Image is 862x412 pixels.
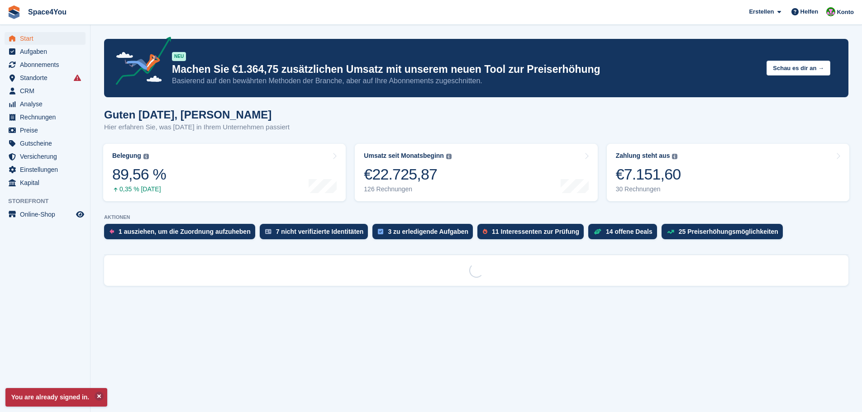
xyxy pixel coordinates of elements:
div: 7 nicht verifizierte Identitäten [276,228,364,235]
a: Space4You [24,5,70,19]
a: menu [5,150,86,163]
span: Gutscheine [20,137,74,150]
a: menu [5,137,86,150]
a: menu [5,111,86,123]
img: move_outs_to_deallocate_icon-f764333ba52eb49d3ac5e1228854f67142a1ed5810a6f6cc68b1a99e826820c5.svg [110,229,114,234]
span: Rechnungen [20,111,74,123]
img: verify_identity-adf6edd0f0f0b5bbfe63781bf79b02c33cf7c696d77639b501bdc392416b5a36.svg [265,229,271,234]
a: 7 nicht verifizierte Identitäten [260,224,373,244]
img: prospect-51fa495bee0391a8d652442698ab0144808aea92771e9ea1ae160a38d050c398.svg [483,229,487,234]
img: stora-icon-8386f47178a22dfd0bd8f6a31ec36ba5ce8667c1dd55bd0f319d3a0aa187defe.svg [7,5,21,19]
img: icon-info-grey-7440780725fd019a000dd9b08b2336e03edf1995a4989e88bcd33f0948082b44.svg [143,154,149,159]
span: Abonnements [20,58,74,71]
a: Speisekarte [5,208,86,221]
div: 11 Interessenten zur Prüfung [492,228,579,235]
a: 1 ausziehen, um die Zuordnung aufzuheben [104,224,260,244]
a: menu [5,32,86,45]
span: Einstellungen [20,163,74,176]
img: icon-info-grey-7440780725fd019a000dd9b08b2336e03edf1995a4989e88bcd33f0948082b44.svg [672,154,677,159]
a: 3 zu erledigende Aufgaben [372,224,477,244]
div: €7.151,60 [616,165,681,184]
h1: Guten [DATE], [PERSON_NAME] [104,109,290,121]
span: Versicherung [20,150,74,163]
span: Erstellen [749,7,774,16]
a: menu [5,71,86,84]
a: menu [5,98,86,110]
div: Belegung [112,152,141,160]
div: Umsatz seit Monatsbeginn [364,152,444,160]
span: Preise [20,124,74,137]
a: Belegung 89,56 % 0,35 % [DATE] [103,144,346,201]
a: menu [5,124,86,137]
span: Helfen [800,7,819,16]
div: 14 offene Deals [606,228,652,235]
a: menu [5,176,86,189]
a: Umsatz seit Monatsbeginn €22.725,87 126 Rechnungen [355,144,597,201]
img: price-adjustments-announcement-icon-8257ccfd72463d97f412b2fc003d46551f7dbcb40ab6d574587a9cd5c0d94... [108,37,171,88]
div: 89,56 % [112,165,166,184]
img: task-75834270c22a3079a89374b754ae025e5fb1db73e45f91037f5363f120a921f8.svg [378,229,383,234]
div: €22.725,87 [364,165,452,184]
a: Zahlung steht aus €7.151,60 30 Rechnungen [607,144,849,201]
a: 11 Interessenten zur Prüfung [477,224,588,244]
div: NEU [172,52,186,61]
img: deal-1b604bf984904fb50ccaf53a9ad4b4a5d6e5aea283cecdc64d6e3604feb123c2.svg [594,228,601,235]
img: Luca-André Talhoff [826,7,835,16]
div: 3 zu erledigende Aufgaben [388,228,468,235]
p: AKTIONEN [104,214,848,220]
span: CRM [20,85,74,97]
p: Hier erfahren Sie, was [DATE] in Ihrem Unternehmen passiert [104,122,290,133]
div: 126 Rechnungen [364,185,452,193]
a: 14 offene Deals [588,224,662,244]
span: Aufgaben [20,45,74,58]
span: Start [20,32,74,45]
a: menu [5,45,86,58]
span: Standorte [20,71,74,84]
a: Vorschau-Shop [75,209,86,220]
img: price_increase_opportunities-93ffe204e8149a01c8c9dc8f82e8f89637d9d84a8eef4429ea346261dce0b2c0.svg [667,230,674,234]
div: 0,35 % [DATE] [112,185,166,193]
p: Machen Sie €1.364,75 zusätzlichen Umsatz mit unserem neuen Tool zur Preiserhöhung [172,63,759,76]
div: 25 Preiserhöhungsmöglichkeiten [679,228,778,235]
span: Storefront [8,197,90,206]
p: Basierend auf den bewährten Methoden der Branche, aber auf Ihre Abonnements zugeschnitten. [172,76,759,86]
p: You are already signed in. [5,388,107,407]
div: 30 Rechnungen [616,185,681,193]
button: Schau es dir an → [767,61,830,76]
span: Kapital [20,176,74,189]
span: Konto [837,8,854,17]
div: 1 ausziehen, um die Zuordnung aufzuheben [119,228,251,235]
img: icon-info-grey-7440780725fd019a000dd9b08b2336e03edf1995a4989e88bcd33f0948082b44.svg [446,154,452,159]
span: Analyse [20,98,74,110]
i: Es sind Fehler bei der Synchronisierung von Smart-Einträgen aufgetreten [74,74,81,81]
span: Online-Shop [20,208,74,221]
a: menu [5,58,86,71]
a: 25 Preiserhöhungsmöglichkeiten [662,224,787,244]
a: menu [5,163,86,176]
a: menu [5,85,86,97]
div: Zahlung steht aus [616,152,670,160]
